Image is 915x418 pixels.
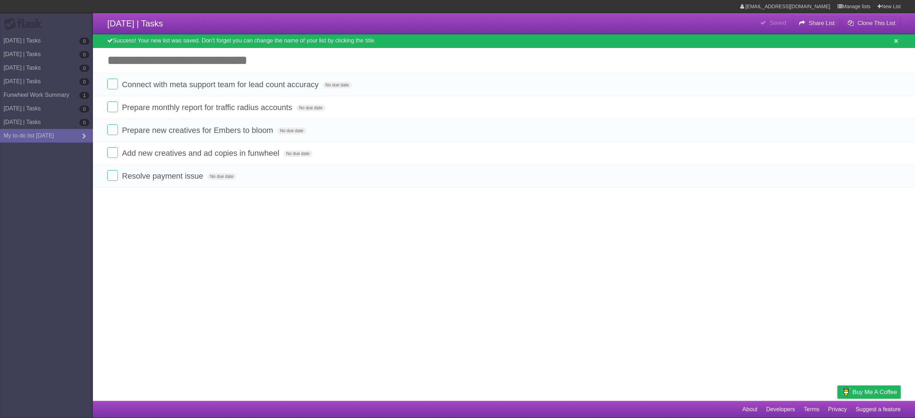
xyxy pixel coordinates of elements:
div: Flask [4,18,46,30]
span: [DATE] | Tasks [107,19,163,28]
span: Add new creatives and ad copies in funwheel [122,149,281,158]
span: Prepare monthly report for traffic radius accounts [122,103,294,112]
span: Connect with meta support team for lead count accuracy [122,80,320,89]
label: Done [107,147,118,158]
a: Terms [804,403,820,416]
label: Done [107,79,118,89]
b: 0 [79,65,89,72]
a: Buy me a coffee [837,385,901,399]
b: Clone This List [857,20,895,26]
span: No due date [207,173,236,180]
b: 1 [79,92,89,99]
b: Saved [770,20,786,26]
button: Clone This List [842,17,901,30]
b: Share List [809,20,835,26]
div: Success! Your new list was saved. Don't forget you can change the name of your list by clicking t... [93,34,915,48]
b: 0 [79,78,89,85]
b: 0 [79,51,89,58]
a: Privacy [828,403,847,416]
span: No due date [296,105,325,111]
label: Done [107,170,118,181]
b: 0 [79,119,89,126]
a: Developers [766,403,795,416]
button: Share List [793,17,840,30]
span: No due date [277,128,306,134]
span: Resolve payment issue [122,171,205,180]
span: No due date [323,82,352,88]
label: Done [107,124,118,135]
img: Buy me a coffee [841,386,851,398]
span: Buy me a coffee [852,386,897,398]
span: No due date [283,150,312,157]
label: Done [107,101,118,112]
a: Suggest a feature [856,403,901,416]
span: Prepare new creatives for Embers to bloom [122,126,275,135]
b: 0 [79,105,89,113]
b: 0 [79,38,89,45]
a: About [742,403,757,416]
